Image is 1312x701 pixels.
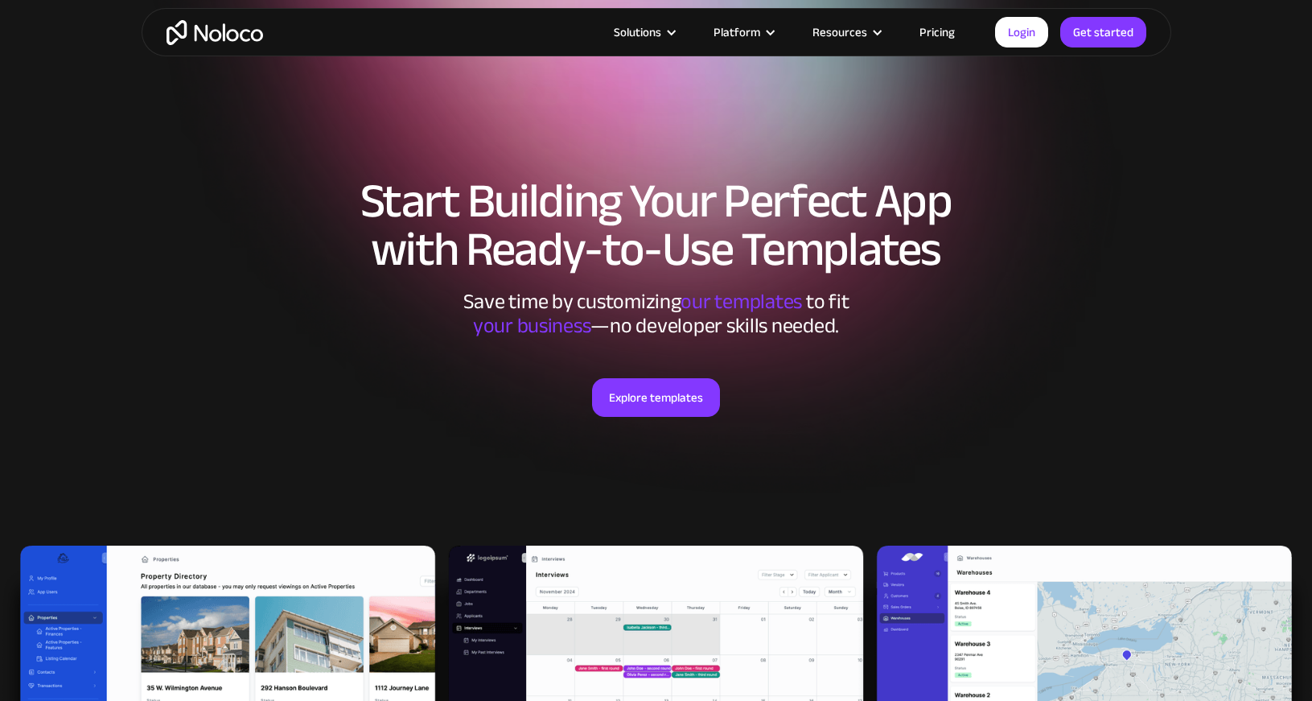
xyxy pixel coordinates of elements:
[592,378,720,417] a: Explore templates
[899,22,975,43] a: Pricing
[693,22,792,43] div: Platform
[995,17,1048,47] a: Login
[158,177,1155,274] h1: Start Building Your Perfect App with Ready-to-Use Templates
[1060,17,1146,47] a: Get started
[614,22,661,43] div: Solutions
[594,22,693,43] div: Solutions
[681,282,802,321] span: our templates
[714,22,760,43] div: Platform
[792,22,899,43] div: Resources
[415,290,898,338] div: Save time by customizing to fit ‍ —no developer skills needed.
[167,20,263,45] a: home
[473,306,591,345] span: your business
[812,22,867,43] div: Resources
